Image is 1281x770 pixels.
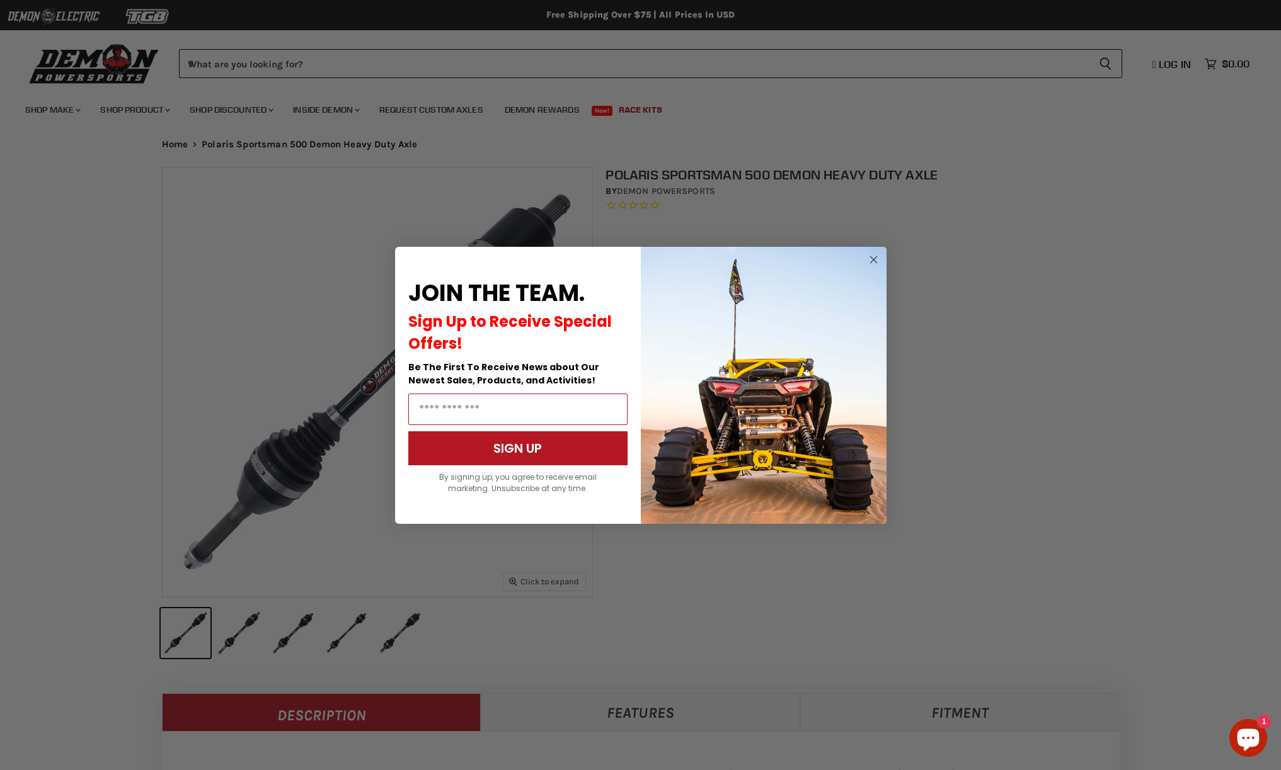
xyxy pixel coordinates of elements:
span: JOIN THE TEAM. [408,277,585,309]
inbox-online-store-chat: Shopify online store chat [1226,719,1271,760]
button: SIGN UP [408,431,628,465]
button: Close dialog [866,252,882,268]
span: Be The First To Receive News about Our Newest Sales, Products, and Activities! [408,361,599,387]
img: a9095488-b6e7-41ba-879d-588abfab540b.jpeg [641,247,887,524]
span: Sign Up to Receive Special Offers! [408,311,612,354]
span: By signing up, you agree to receive email marketing. Unsubscribe at any time. [439,472,597,494]
input: Email Address [408,393,628,425]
